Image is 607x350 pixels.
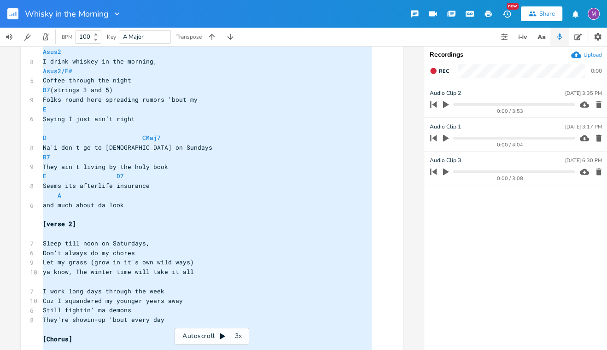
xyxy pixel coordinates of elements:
span: They're showin-up 'bout every day [43,315,164,324]
div: [DATE] 6:30 PM [565,158,602,163]
span: Audio Clip 3 [430,156,461,165]
span: B7 [43,86,50,94]
div: Autoscroll [175,328,249,344]
span: (strings 3 and 5) [43,86,113,94]
span: D [43,134,47,142]
span: Asus2 [43,47,61,56]
div: [DATE] 3:35 PM [565,91,602,96]
div: Recordings [430,52,603,58]
button: Rec [426,64,453,78]
span: E [43,105,47,113]
span: Don't always do my chores [43,249,135,257]
span: Seems its afterlife insurance [43,181,150,190]
span: Folks round here spreading rumors 'bout my [43,95,198,104]
span: Na'i don't go to [DEMOGRAPHIC_DATA] on Sundays [43,143,212,152]
div: 0:00 / 4:04 [446,142,575,147]
span: Saying I just ain’t right [43,115,135,123]
span: Whisky in the Morning [25,10,109,18]
div: Transpose [176,34,202,40]
span: A [58,191,61,199]
span: E [43,172,47,180]
span: ya know, The winter time will take it all [43,268,194,276]
span: [verse 2] [43,220,76,228]
span: [Chorus] [43,335,72,343]
button: Share [521,6,562,21]
span: Coffee through the night [43,76,131,84]
span: D7 [117,172,124,180]
button: Upload [571,50,602,60]
span: Cuz I squandered my younger years away [43,297,183,305]
div: New [507,3,519,10]
div: Share [539,10,555,18]
div: Upload [584,51,602,58]
span: Asus2/F# [43,67,72,75]
span: Rec [439,68,449,75]
span: They ain't living by the holy book [43,163,168,171]
div: 0:00 / 3:53 [446,109,575,114]
span: Still fightin' ma demons [43,306,131,314]
span: Audio Clip 2 [430,89,461,98]
span: Let my grass (grow in it's own wild ways) [43,258,194,266]
div: BPM [62,35,72,40]
span: CMaj7 [142,134,161,142]
span: Sleep till noon on Saturdays, [43,239,150,247]
div: melindameshad [588,8,600,20]
div: 0:00 [591,68,602,74]
button: New [497,6,516,22]
div: Key [107,34,116,40]
span: Audio Clip 1 [430,122,461,131]
span: I work long days through the week [43,287,164,295]
span: B7 [43,153,50,161]
span: and much about da look [43,201,124,209]
div: 3x [230,328,247,344]
span: I drink whiskey in the morning, [43,57,157,65]
div: [DATE] 3:17 PM [565,124,602,129]
div: 0:00 / 3:08 [446,176,575,181]
button: M [588,3,600,24]
span: A Major [123,33,144,41]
